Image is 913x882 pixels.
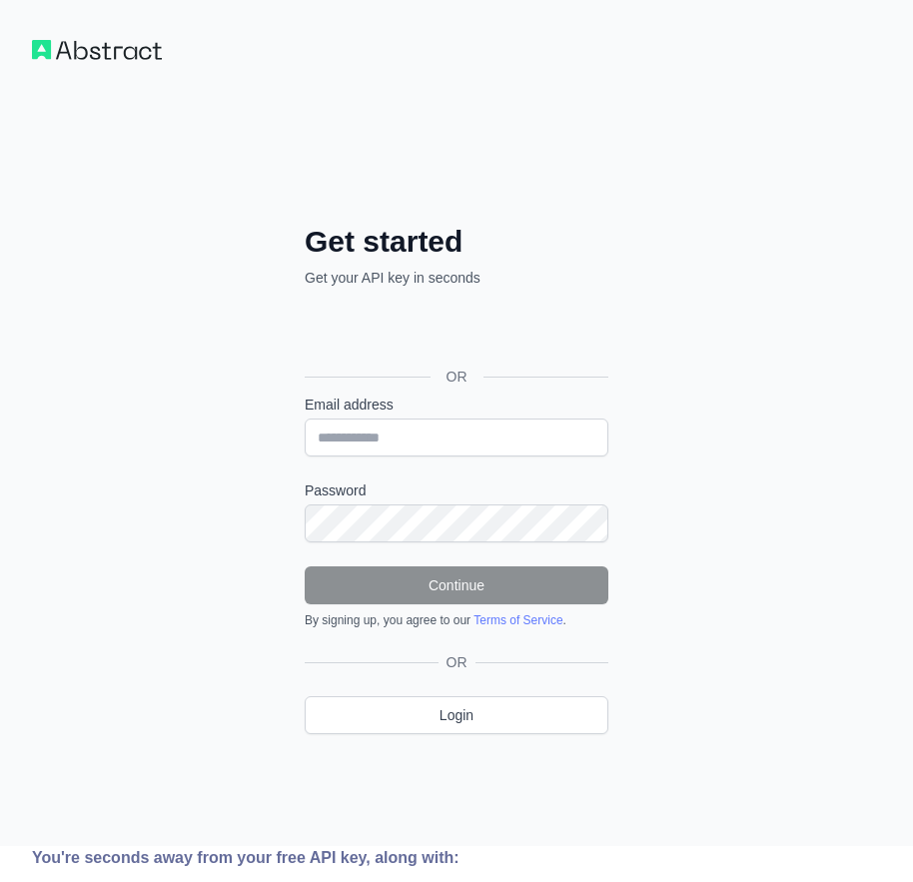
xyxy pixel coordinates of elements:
span: OR [439,652,475,672]
p: Get your API key in seconds [305,268,608,288]
span: OR [431,367,483,387]
img: Workflow [32,40,162,60]
a: Terms of Service [473,613,562,627]
label: Password [305,480,608,500]
div: By signing up, you agree to our . [305,612,608,628]
label: Email address [305,395,608,415]
iframe: Sign in with Google Button [295,310,614,354]
h2: Get started [305,224,608,260]
div: You're seconds away from your free API key, along with: [32,846,645,870]
button: Continue [305,566,608,604]
a: Login [305,696,608,734]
